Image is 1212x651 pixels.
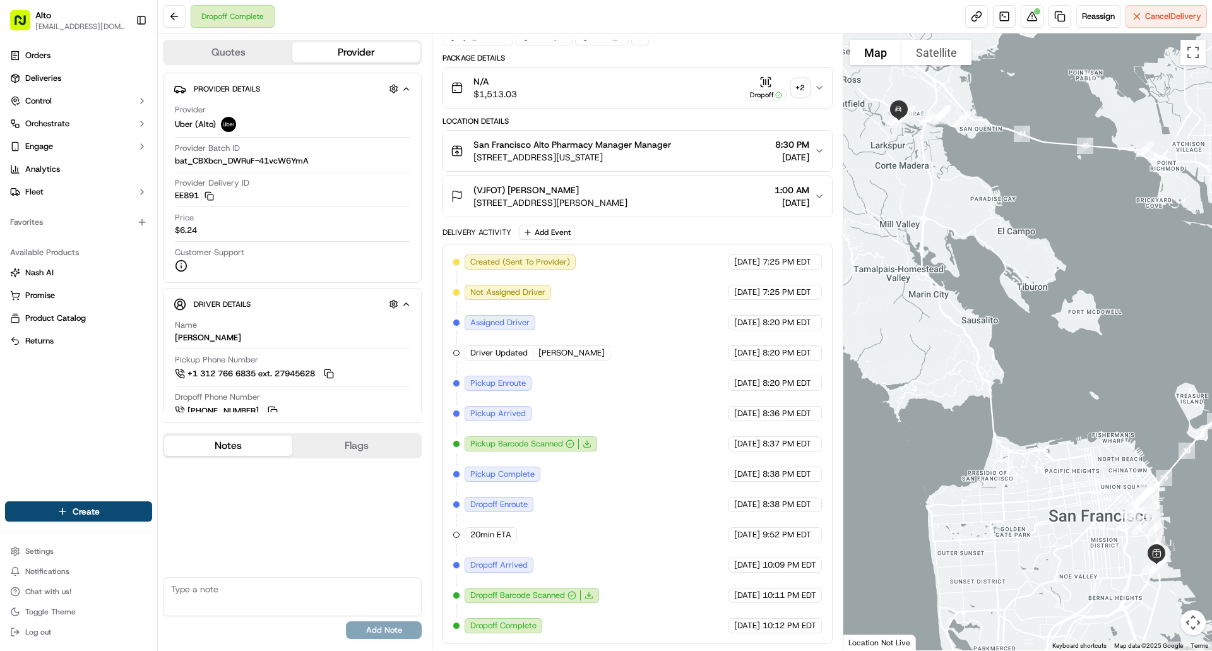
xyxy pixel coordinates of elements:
[763,529,811,541] span: 9:52 PM EDT
[734,499,760,510] span: [DATE]
[175,177,249,189] span: Provider Delivery ID
[10,267,147,278] a: Nash AI
[880,105,906,131] div: 52
[470,317,530,328] span: Assigned Driver
[25,627,51,637] span: Log out
[470,438,574,450] button: Pickup Barcode Scanned
[1135,493,1161,519] div: 15
[107,284,117,294] div: 💻
[25,164,60,175] span: Analytics
[175,354,258,366] span: Pickup Phone Number
[746,76,809,100] button: Dropoff+2
[35,9,51,21] span: Alto
[1132,136,1159,162] div: 42
[10,290,147,301] a: Promise
[470,590,565,601] span: Dropoff Barcode Scanned
[470,529,511,541] span: 20min ETA
[5,242,152,263] div: Available Products
[119,282,203,295] span: API Documentation
[10,335,147,347] a: Returns
[763,590,816,601] span: 10:11 PM EDT
[175,404,280,418] button: [PHONE_NUMBER]
[763,469,811,480] span: 8:38 PM EDT
[734,529,760,541] span: [DATE]
[1129,484,1155,511] div: 22
[746,90,787,100] div: Dropoff
[25,118,69,129] span: Orchestrate
[473,138,671,151] span: San Francisco Alto Pharmacy Manager Manager
[734,317,760,328] span: [DATE]
[13,13,38,38] img: Nash
[734,559,760,571] span: [DATE]
[1144,531,1170,558] div: 11
[5,5,131,35] button: Alto[EMAIL_ADDRESS][DOMAIN_NAME]
[13,51,230,71] p: Welcome 👋
[775,184,809,196] span: 1:00 AM
[1052,642,1107,650] button: Keyboard shortcuts
[763,620,816,631] span: 10:12 PM EDT
[13,184,33,208] img: Wisdom Oko
[187,405,259,417] span: [PHONE_NUMBER]
[164,436,292,456] button: Notes
[13,218,33,238] img: Waqas Arshad
[843,635,916,650] div: Location Not Live
[1139,496,1165,523] div: 14
[1119,501,1145,527] div: 2
[5,114,152,134] button: Orchestrate
[734,347,760,359] span: [DATE]
[1134,479,1161,506] div: 28
[734,287,760,298] span: [DATE]
[5,603,152,621] button: Toggle Theme
[1129,486,1155,512] div: 18
[1132,489,1159,516] div: 16
[13,121,35,143] img: 1736555255976-a54dd68f-1ca7-489b-9aae-adbdc363a1c4
[57,121,207,133] div: Start new chat
[443,116,832,126] div: Location Details
[470,620,537,631] span: Dropoff Complete
[175,155,309,167] span: bat_CBXbcn_DWRuF-41vcW6YmA
[57,133,174,143] div: We're available if you need us!
[882,106,908,133] div: 53
[39,230,102,240] span: [PERSON_NAME]
[1173,438,1200,464] div: 30
[792,79,809,97] div: + 2
[949,105,976,132] div: 45
[175,367,336,381] a: +1 312 766 6835 ext. 27945628
[929,101,955,128] div: 48
[1126,5,1207,28] button: CancelDelivery
[5,91,152,111] button: Control
[33,81,227,95] input: Got a question? Start typing here...
[25,290,55,301] span: Promise
[775,151,809,164] span: [DATE]
[734,256,760,268] span: [DATE]
[13,284,23,294] div: 📗
[1145,11,1201,22] span: Cancel Delivery
[1076,5,1120,28] button: Reassign
[473,88,517,100] span: $1,513.03
[25,186,44,198] span: Fleet
[175,190,214,201] button: EE891
[519,225,575,240] button: Add Event
[1129,486,1155,513] div: 17
[175,104,206,116] span: Provider
[164,42,292,63] button: Quotes
[5,182,152,202] button: Fleet
[473,75,517,88] span: N/A
[25,282,97,295] span: Knowledge Base
[850,40,901,65] button: Show street map
[5,45,152,66] a: Orders
[470,469,535,480] span: Pickup Complete
[847,634,888,650] a: Open this area in Google Maps (opens a new window)
[292,42,420,63] button: Provider
[746,76,787,100] button: Dropoff
[1143,514,1169,541] div: 12
[443,68,831,108] button: N/A$1,513.03Dropoff+2
[443,176,831,217] button: (VJFOT) [PERSON_NAME][STREET_ADDRESS][PERSON_NAME]1:00 AM[DATE]
[1129,484,1156,510] div: 24
[1128,485,1155,511] div: 21
[1151,465,1177,491] div: 29
[1130,483,1156,510] div: 25
[5,263,152,283] button: Nash AI
[105,230,109,240] span: •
